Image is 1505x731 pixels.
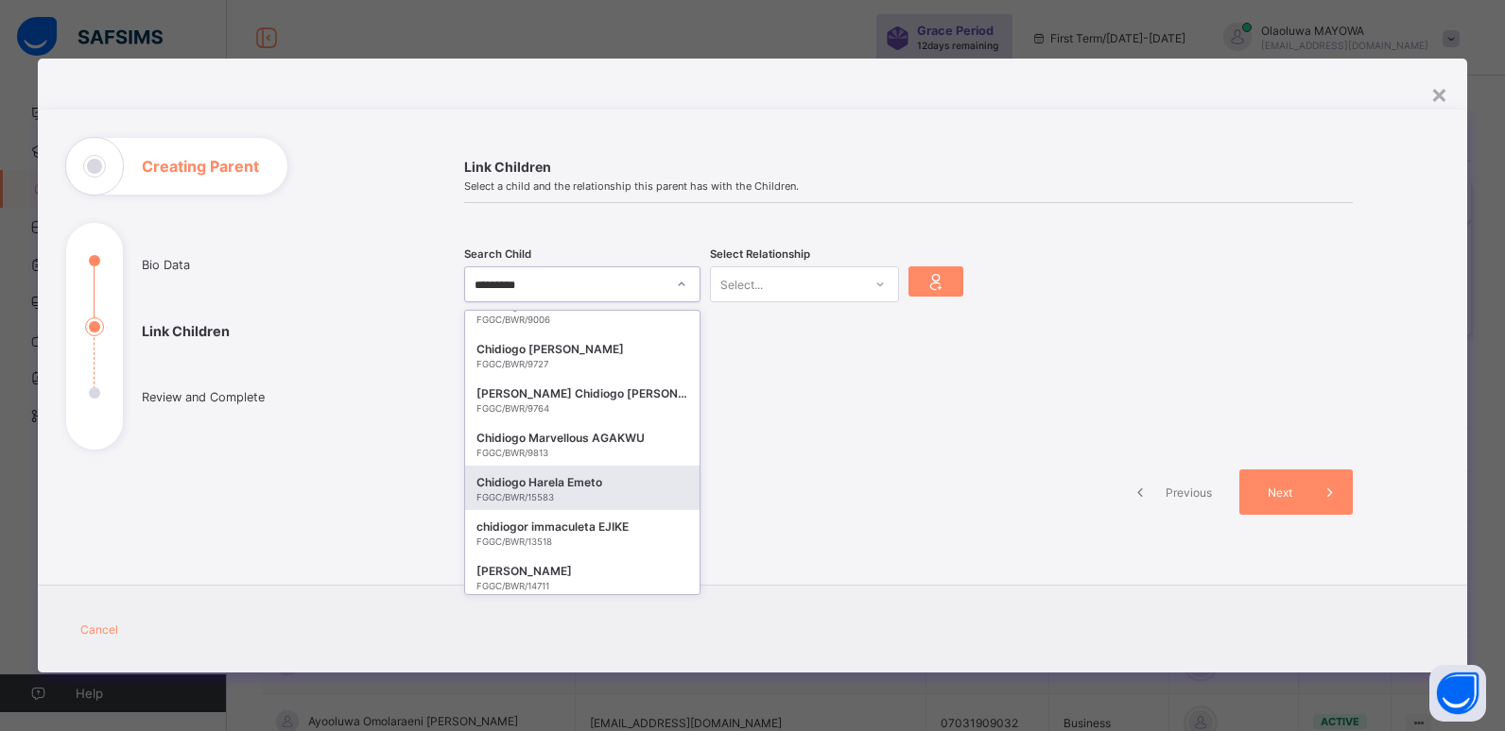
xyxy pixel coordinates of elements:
div: FGGC/BWR/9006 [476,314,688,325]
div: FGGC/BWR/15583 [476,492,688,502]
div: × [1430,77,1448,110]
div: FGGC/BWR/14711 [476,581,688,591]
div: Chidiogo Marvellous AGAKWU [476,429,688,448]
span: Next [1254,485,1307,500]
div: Creating Parent [38,110,1467,672]
div: Chidiogo Harela Emeto [476,473,688,492]
span: Previous [1163,485,1215,500]
div: chidiogor immaculeta EJIKE [476,518,688,536]
button: Open asap [1429,665,1486,722]
div: [PERSON_NAME] Chidiogo [PERSON_NAME] [476,384,688,403]
span: Select Relationship [710,247,810,261]
span: Select a child and the relationship this parent has with the Children. [464,179,1353,193]
div: FGGC/BWR/13518 [476,536,688,547]
h1: Creating Parent [142,159,259,174]
span: Link Children [464,159,1353,175]
span: Cancel [80,622,118,637]
div: Select... [720,266,763,302]
div: FGGC/BWR/9727 [476,359,688,369]
div: [PERSON_NAME] [476,562,688,581]
div: Chidiogo [PERSON_NAME] [476,340,688,359]
div: FGGC/BWR/9764 [476,403,688,414]
span: Search Child [464,247,531,261]
div: FGGC/BWR/9813 [476,448,688,458]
